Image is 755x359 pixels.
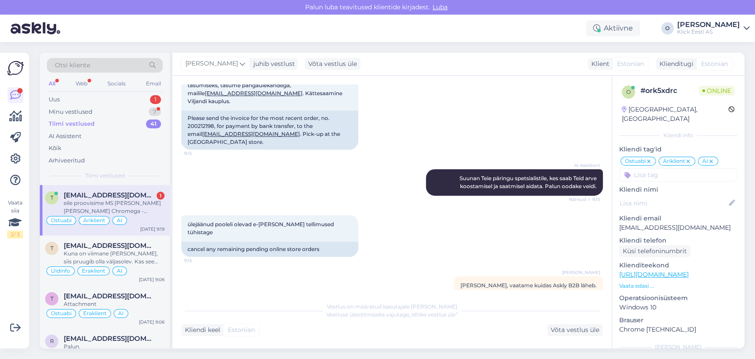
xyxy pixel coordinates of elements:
span: tiinatand@gmail.com [64,242,156,250]
p: Kliendi nimi [619,185,737,194]
div: Kliendi info [619,131,737,139]
span: treest@treest.eu [64,191,156,199]
span: Estonian [701,59,728,69]
div: juhib vestlust [250,59,295,69]
span: timoaavik8@gmail.com [64,292,156,300]
div: 2 / 3 [7,231,23,239]
div: Arhiveeritud [49,156,85,165]
span: Otsi kliente [55,61,90,70]
div: [GEOGRAPHIC_DATA], [GEOGRAPHIC_DATA] [622,105,728,124]
div: Kliendi keel [181,325,220,335]
p: Kliendi telefon [619,236,737,245]
i: „Võtke vestlus üle” [409,311,458,318]
span: AI [118,311,124,316]
span: [PERSON_NAME] [185,59,238,69]
span: Estonian [228,325,255,335]
div: Aktiivne [586,20,640,36]
p: Klienditeekond [619,261,737,270]
span: t [50,245,54,251]
span: [PERSON_NAME], vaatame kuidas Askly B2B läheb. [460,282,597,289]
a: [PERSON_NAME]Klick Eesti AS [677,21,750,35]
div: eile proovisime MS [PERSON_NAME] [PERSON_NAME] Chromega - tulemus sama :( [64,199,165,215]
div: 1 [150,95,161,104]
span: Äriklient [663,158,685,164]
div: 41 [146,120,161,128]
span: Ostuabi [51,311,72,316]
img: Askly Logo [7,60,24,77]
div: Email [144,78,163,89]
div: # ork5xdrc [640,85,699,96]
span: Eraklient [83,311,107,316]
p: Windows 10 [619,303,737,312]
span: AI Assistent [567,162,600,169]
span: t [50,194,54,201]
span: 9:15 [184,257,217,264]
div: Attachment [64,300,165,308]
div: [PERSON_NAME] [619,343,737,351]
span: AI [702,158,708,164]
p: Vaata edasi ... [619,282,737,290]
span: t [50,295,54,302]
span: o [626,89,631,95]
div: Vaata siia [7,199,23,239]
span: r [50,338,54,344]
div: 1 [157,192,165,200]
span: 9:15 [184,150,217,157]
span: Äriklient [83,218,105,223]
div: All [47,78,57,89]
div: AI Assistent [49,132,81,141]
a: [EMAIL_ADDRESS][DOMAIN_NAME] [205,90,303,97]
input: Lisa tag [619,168,737,181]
span: AI [117,218,123,223]
div: Kõik [49,144,61,153]
span: rooza_manna@hotmail.com [64,335,156,343]
input: Lisa nimi [620,198,727,208]
span: Vestlus on määratud kasutajale [PERSON_NAME] [327,303,457,310]
span: Luba [430,3,450,11]
div: Kuna on viimane [PERSON_NAME], siis pruugib olla väljasolev. Kas see sobiks? [64,250,165,266]
div: [DATE] 9:19 [140,226,165,232]
span: [PERSON_NAME] [562,269,600,276]
span: Eraklient [82,268,105,274]
div: Web [74,78,89,89]
span: Nähtud ✓ 9:15 [567,196,600,203]
span: Suunan Teie päringu spetsialistile, kes saab Teid arve koostamisel ja saatmisel aidata. Palun ood... [460,175,598,189]
div: Võta vestlus üle [547,324,603,336]
p: Chrome [TECHNICAL_ID] [619,325,737,334]
div: O [661,22,674,35]
div: 7 [149,108,161,116]
span: ülejäänud pooleli olevad e-[PERSON_NAME] tellimused tühistage [188,221,335,235]
a: [EMAIL_ADDRESS][DOMAIN_NAME] [202,131,300,137]
div: cancel any remaining pending online store orders [181,242,358,257]
span: Vestluse ülevõtmiseks vajutage [326,311,458,318]
div: Klick Eesti AS [677,28,740,35]
div: Tiimi vestlused [49,120,95,128]
div: Please send the invoice for the most recent order, no. 200212198, for payment by bank transfer, t... [181,111,358,150]
div: [PERSON_NAME] [677,21,740,28]
span: Ostuabi [51,218,72,223]
div: Palun. [64,343,165,351]
span: Online [699,86,735,96]
span: Ostuabi [625,158,646,164]
p: Brauser [619,316,737,325]
div: Minu vestlused [49,108,92,116]
div: Socials [106,78,127,89]
div: Võta vestlus üle [305,58,360,70]
p: [EMAIL_ADDRESS][DOMAIN_NAME] [619,223,737,232]
p: Operatsioonisüsteem [619,293,737,303]
p: Kliendi tag'id [619,145,737,154]
div: Klient [588,59,609,69]
span: Estonian [617,59,644,69]
div: [DATE] 9:06 [139,276,165,283]
div: [DATE] 9:06 [139,319,165,325]
span: AI [117,268,123,274]
span: Tiimi vestlused [85,172,125,180]
div: Klienditugi [656,59,694,69]
p: Kliendi email [619,214,737,223]
div: Küsi telefoninumbrit [619,245,690,257]
div: Uus [49,95,60,104]
a: [URL][DOMAIN_NAME] [619,270,689,278]
span: Üldinfo [51,268,70,274]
